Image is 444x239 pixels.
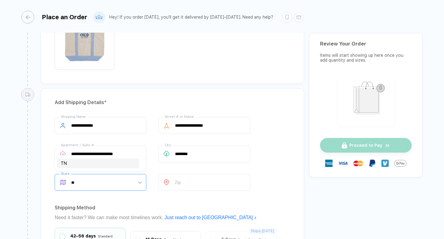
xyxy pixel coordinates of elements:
[394,157,406,169] img: GPay
[320,53,412,63] div: Items will start showing up here once you add quantity and sizes.
[325,160,333,167] img: express
[109,15,273,20] div: Hey! If you order [DATE], you'll get it delivered by [DATE]–[DATE]. Need any help?
[369,160,376,167] img: Paypal
[165,215,257,220] a: Just reach out to [GEOGRAPHIC_DATA]
[338,158,348,168] img: visa
[42,13,87,21] div: Place an Order
[320,41,412,47] div: Review Your Order
[57,158,139,168] div: TN
[55,213,290,223] div: Need it faster? We can make most timelines work.
[341,78,391,122] img: shopping_bag.png
[353,158,363,168] img: master-card
[94,12,104,23] img: user profile
[58,10,111,63] img: 522a6100-2836-4a88-9094-39ab1a0fc9f0_nt_front_1756824913009.jpg
[61,160,135,167] div: TN
[55,98,290,107] div: Add Shipping Details
[381,160,389,167] img: Venmo
[55,203,290,213] div: Shipping Method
